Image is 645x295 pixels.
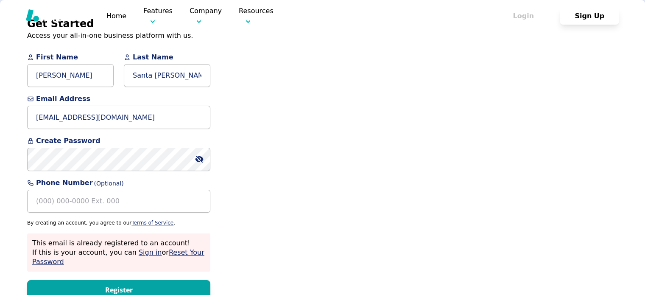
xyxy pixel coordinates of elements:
button: Sign Up [560,8,619,25]
span: Phone Number [27,178,210,188]
span: Last Name [124,52,210,62]
span: (Optional) [94,179,124,188]
input: (000) 000-0000 Ext. 000 [27,190,210,213]
a: Login [494,12,560,20]
a: Pricing [290,11,316,21]
a: Sign in [139,248,162,256]
p: This email is already registered to an account! If this is your account, you can or [32,239,205,267]
p: Company [190,6,222,26]
a: Reset Your Password [32,248,204,266]
p: By creating an account, you agree to our . [27,219,210,226]
input: you@example.com [27,106,210,129]
a: Terms of Service [131,220,173,226]
input: Last Name [124,64,210,87]
a: Sign Up [560,12,619,20]
img: Bizwise Logo [26,9,89,22]
span: Create Password [27,136,210,146]
p: Features [143,6,173,26]
input: First Name [27,64,114,87]
span: First Name [27,52,114,62]
a: Home [106,12,126,20]
button: Login [494,8,553,25]
p: Resources [239,6,274,26]
p: Access your all-in-one business platform with us. [27,31,210,40]
span: Email Address [27,94,210,104]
